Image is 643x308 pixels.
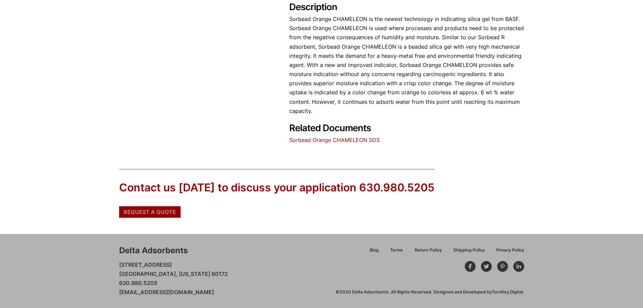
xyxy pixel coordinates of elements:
div: ©2020 Delta Adsorbents. All Rights Reserved. Designed and Developed by . [336,289,524,295]
a: [EMAIL_ADDRESS][DOMAIN_NAME] [119,289,214,295]
span: Privacy Policy [496,248,524,253]
a: TurnKey Digital [492,289,523,294]
a: Sorbead Orange CHAMELEON SDS [289,137,380,143]
span: Shipping Policy [453,248,485,253]
h2: Description [289,2,524,13]
span: Request a Quote [124,209,176,215]
div: Contact us [DATE] to discuss your application 630.980.5205 [119,180,434,195]
p: Sorbead Orange CHAMELEON is the newest technology in indicating silica gel from BASF. Sorbead Ora... [289,15,524,116]
span: Terms [390,248,403,253]
a: Request a Quote [119,206,181,218]
span: Return Policy [414,248,442,253]
a: Terms [384,246,409,258]
p: [STREET_ADDRESS] [GEOGRAPHIC_DATA], [US_STATE] 60172 630.980.5205 [119,260,228,297]
a: Return Policy [409,246,448,258]
span: Blog [370,248,379,253]
div: Delta Adsorbents [119,245,188,256]
a: Shipping Policy [448,246,490,258]
a: Blog [364,246,384,258]
a: Privacy Policy [490,246,524,258]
